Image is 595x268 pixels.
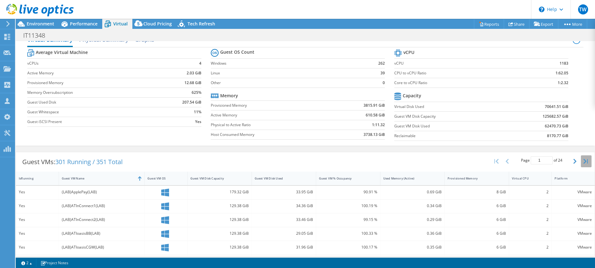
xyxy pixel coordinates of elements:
[255,176,305,180] div: Guest VM Disk Used
[512,244,549,251] div: 2
[190,202,249,209] div: 129.38 GiB
[255,244,313,251] div: 31.96 GiB
[547,133,568,139] b: 8170.77 GiB
[512,176,541,180] div: Virtual CPU
[184,80,201,86] b: 12.68 GiB
[448,189,506,196] div: 8 GiB
[394,70,523,76] label: CPU to vCPU Ratio
[195,119,201,125] b: Yes
[190,189,249,196] div: 179.32 GiB
[394,123,505,129] label: Guest VM Disk Used
[394,104,505,110] label: Virtual Disk Used
[364,131,385,138] b: 3738.13 GiB
[27,80,160,86] label: Provisioned Memory
[27,70,160,76] label: Active Memory
[147,176,177,180] div: Guest VM OS
[474,19,504,29] a: Reports
[319,216,377,223] div: 99.15 %
[403,49,414,56] b: vCPU
[555,244,592,251] div: VMware
[378,60,385,67] b: 262
[190,176,241,180] div: Guest VM Disk Capacity
[19,230,56,237] div: Yes
[220,93,238,99] b: Memory
[394,80,523,86] label: Core to vCPU Ratio
[19,189,56,196] div: Yes
[319,189,377,196] div: 90.91 %
[36,49,88,56] b: Average Virtual Machine
[394,133,505,139] label: Reclaimable
[19,176,48,180] div: IsRunning
[543,113,568,120] b: 125682.57 GiB
[555,202,592,209] div: VMware
[62,202,141,209] div: (LAB)ATInConnect1(LAB)
[394,113,505,120] label: Guest VM Disk Capacity
[143,21,172,27] span: Cloud Pricing
[319,230,377,237] div: 100.33 %
[366,112,385,118] b: 610.58 GiB
[27,119,160,125] label: Guest iSCSI Present
[62,230,141,237] div: (LAB)ATIoasisBB(LAB)
[403,93,421,99] b: Capacity
[383,176,434,180] div: Used Memory (Active)
[319,176,370,180] div: Guest VM % Occupancy
[211,60,362,67] label: Windows
[539,7,545,12] svg: \n
[188,21,215,27] span: Tech Refresh
[555,70,568,76] b: 1:62.05
[383,230,442,237] div: 0.36 GiB
[448,202,506,209] div: 6 GiB
[383,244,442,251] div: 0.35 GiB
[558,80,568,86] b: 1:2.32
[555,176,584,180] div: Platform
[555,216,592,223] div: VMware
[383,189,442,196] div: 0.69 GiB
[211,122,330,128] label: Physical to Active Ratio
[512,216,549,223] div: 2
[319,244,377,251] div: 100.17 %
[448,244,506,251] div: 6 GiB
[27,109,160,115] label: Guest Whitespace
[55,158,123,166] span: 301 Running / 351 Total
[364,102,385,109] b: 3815.91 GiB
[383,202,442,209] div: 0.34 GiB
[19,202,56,209] div: Yes
[211,112,330,118] label: Active Memory
[255,216,313,223] div: 33.46 GiB
[255,202,313,209] div: 34.36 GiB
[531,156,553,164] input: jump to page
[529,19,558,29] a: Export
[448,176,498,180] div: Provisioned Memory
[319,202,377,209] div: 100.19 %
[578,4,588,14] span: TW
[383,216,442,223] div: 0.29 GiB
[62,176,134,180] div: Guest VM Name
[27,99,160,105] label: Guest Used Disk
[545,123,568,129] b: 62470.73 GiB
[182,99,201,105] b: 207.54 GiB
[380,70,385,76] b: 39
[27,21,54,27] span: Environment
[187,70,201,76] b: 2.03 GiB
[504,19,529,29] a: Share
[512,230,549,237] div: 2
[62,189,141,196] div: (LAB)ApplePay(LAB)
[27,60,160,67] label: vCPUs
[555,230,592,237] div: VMware
[190,244,249,251] div: 129.38 GiB
[448,230,506,237] div: 6 GiB
[190,230,249,237] div: 129.38 GiB
[521,156,562,164] span: Page of
[560,60,568,67] b: 1183
[211,80,362,86] label: Other
[20,32,55,39] h1: IT11348
[113,21,128,27] span: Virtual
[19,244,56,251] div: Yes
[70,21,98,27] span: Performance
[558,158,562,163] span: 24
[545,104,568,110] b: 70641.51 GiB
[211,131,330,138] label: Host Consumed Memory
[36,259,73,267] a: Project Notes
[62,216,141,223] div: (LAB)ATInConnect2(LAB)
[394,60,523,67] label: vCPU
